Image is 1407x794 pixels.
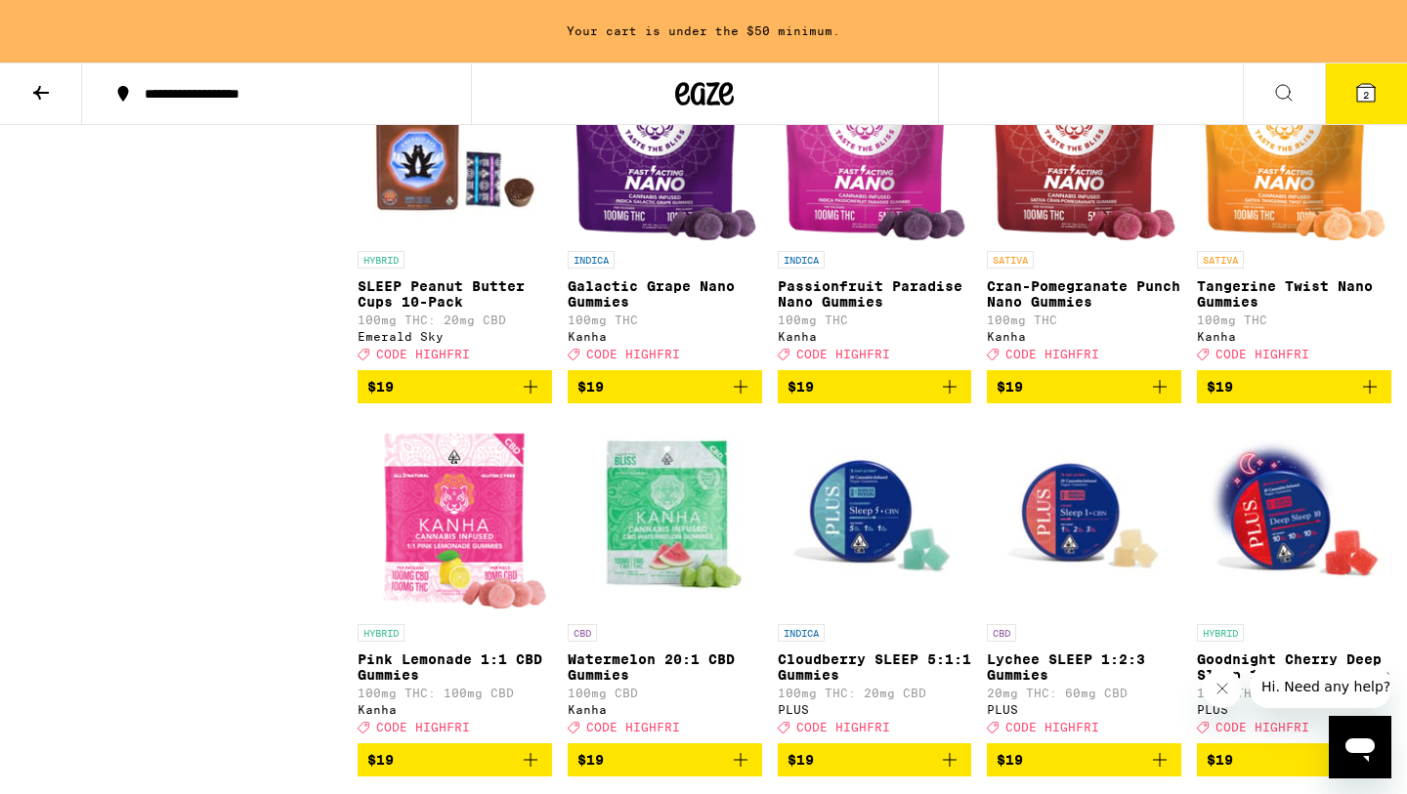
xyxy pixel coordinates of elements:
button: Add to bag [568,743,762,776]
img: Emerald Sky - SLEEP Peanut Butter Cups 10-Pack [358,46,552,241]
button: Add to bag [987,743,1181,776]
p: HYBRID [358,251,405,269]
span: $19 [367,752,394,768]
iframe: Button to launch messaging window [1329,716,1391,778]
p: HYBRID [1197,624,1244,642]
span: CODE HIGHFRI [1005,721,1099,733]
img: Kanha - Tangerine Twist Nano Gummies [1203,46,1386,241]
span: $19 [577,379,604,395]
a: Open page for Pink Lemonade 1:1 CBD Gummies from Kanha [358,419,552,743]
p: INDICA [568,251,615,269]
a: Open page for Passionfruit Paradise Nano Gummies from Kanha [778,46,972,370]
span: CODE HIGHFRI [376,721,470,733]
span: CODE HIGHFRI [1215,348,1309,360]
span: CODE HIGHFRI [1215,721,1309,733]
div: Kanha [987,330,1181,343]
img: PLUS - Cloudberry SLEEP 5:1:1 Gummies [778,419,972,614]
span: CODE HIGHFRI [586,721,680,733]
span: $19 [367,379,394,395]
a: Open page for SLEEP Peanut Butter Cups 10-Pack from Emerald Sky [358,46,552,370]
span: CODE HIGHFRI [586,348,680,360]
span: CODE HIGHFRI [1005,348,1099,360]
p: Lychee SLEEP 1:2:3 Gummies [987,651,1181,683]
div: Kanha [778,330,972,343]
p: SATIVA [1197,251,1244,269]
p: 100mg THC [778,313,972,326]
p: 100mg THC [1197,313,1391,326]
p: 100mg THC [987,313,1181,326]
button: Add to bag [358,370,552,403]
span: 2 [1363,89,1369,101]
p: 100mg THC [568,313,762,326]
div: PLUS [778,703,972,716]
p: 100mg THC: 20mg CBD [358,313,552,326]
span: $19 [788,379,814,395]
div: PLUS [1197,703,1391,716]
img: Kanha - Cran-Pomegranate Punch Nano Gummies [993,46,1175,241]
button: Add to bag [1197,743,1391,776]
button: Add to bag [1197,370,1391,403]
img: PLUS - Goodnight Cherry Deep Sleep 10:10:10 Gummies [1197,419,1391,614]
p: 100mg THC: 100mg CBD [358,687,552,699]
a: Open page for Tangerine Twist Nano Gummies from Kanha [1197,46,1391,370]
img: Kanha - Pink Lemonade 1:1 CBD Gummies [359,419,550,614]
span: $19 [788,752,814,768]
button: 2 [1325,63,1407,124]
iframe: Close message [1203,669,1242,708]
img: Kanha - Watermelon 20:1 CBD Gummies [568,419,762,614]
p: Watermelon 20:1 CBD Gummies [568,651,762,683]
p: SLEEP Peanut Butter Cups 10-Pack [358,278,552,310]
span: CODE HIGHFRI [796,348,890,360]
p: Cloudberry SLEEP 5:1:1 Gummies [778,651,972,683]
div: Kanha [358,703,552,716]
span: $19 [997,379,1023,395]
span: $19 [1207,379,1233,395]
a: Open page for Goodnight Cherry Deep Sleep 10:10:10 Gummies from PLUS [1197,419,1391,743]
div: Kanha [1197,330,1391,343]
p: INDICA [778,624,825,642]
p: 100mg THC: 20mg CBD [778,687,972,699]
p: Goodnight Cherry Deep Sleep 10:10:10 Gummies [1197,651,1391,683]
p: Passionfruit Paradise Nano Gummies [778,278,972,310]
span: CODE HIGHFRI [796,721,890,733]
p: 20mg THC: 60mg CBD [987,687,1181,699]
div: Emerald Sky [358,330,552,343]
button: Add to bag [358,743,552,776]
a: Open page for Galactic Grape Nano Gummies from Kanha [568,46,762,370]
img: PLUS - Lychee SLEEP 1:2:3 Gummies [987,419,1181,614]
a: Open page for Watermelon 20:1 CBD Gummies from Kanha [568,419,762,743]
p: SATIVA [987,251,1034,269]
p: Pink Lemonade 1:1 CBD Gummies [358,651,552,683]
div: Kanha [568,330,762,343]
span: $19 [1207,752,1233,768]
img: Kanha - Galactic Grape Nano Gummies [574,46,756,241]
button: Add to bag [568,370,762,403]
span: $19 [577,752,604,768]
a: Open page for Cloudberry SLEEP 5:1:1 Gummies from PLUS [778,419,972,743]
p: CBD [568,624,597,642]
p: Galactic Grape Nano Gummies [568,278,762,310]
img: Kanha - Passionfruit Paradise Nano Gummies [784,46,966,241]
p: CBD [987,624,1016,642]
iframe: Message from company [1250,665,1391,708]
a: Open page for Cran-Pomegranate Punch Nano Gummies from Kanha [987,46,1181,370]
p: 10mg THC: 10mg CBD [1197,687,1391,699]
button: Add to bag [778,743,972,776]
a: Open page for Lychee SLEEP 1:2:3 Gummies from PLUS [987,419,1181,743]
span: $19 [997,752,1023,768]
p: HYBRID [358,624,405,642]
p: INDICA [778,251,825,269]
p: Tangerine Twist Nano Gummies [1197,278,1391,310]
div: PLUS [987,703,1181,716]
button: Add to bag [778,370,972,403]
p: 100mg CBD [568,687,762,699]
button: Add to bag [987,370,1181,403]
div: Kanha [568,703,762,716]
p: Cran-Pomegranate Punch Nano Gummies [987,278,1181,310]
span: CODE HIGHFRI [376,348,470,360]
